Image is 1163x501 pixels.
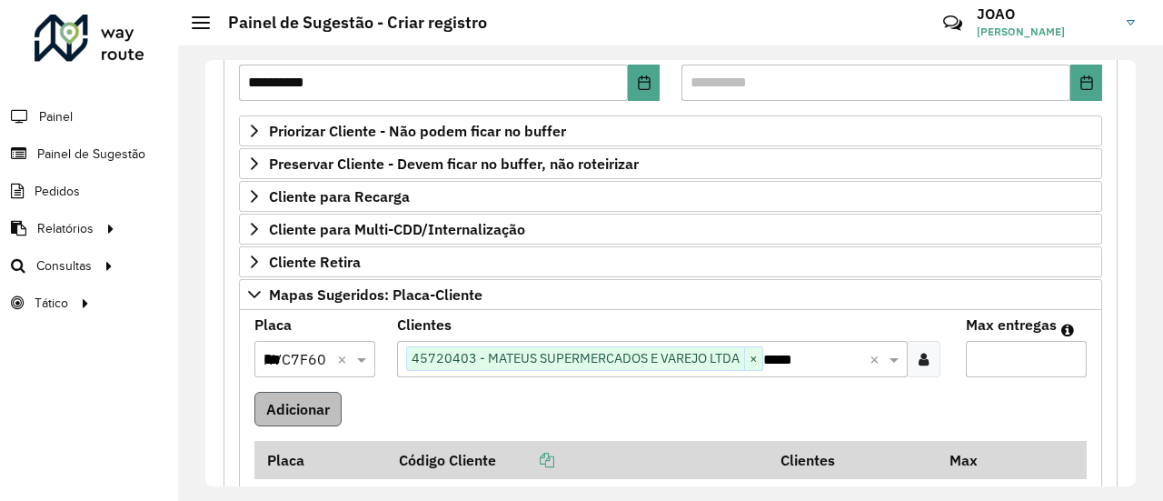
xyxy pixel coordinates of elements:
[210,13,487,33] h2: Painel de Sugestão - Criar registro
[254,314,292,336] label: Placa
[239,148,1102,179] a: Preservar Cliente - Devem ficar no buffer, não roteirizar
[254,441,386,479] th: Placa
[239,246,1102,277] a: Cliente Retira
[35,182,80,201] span: Pedidos
[397,314,452,336] label: Clientes
[254,392,342,426] button: Adicionar
[977,24,1113,40] span: [PERSON_NAME]
[1061,323,1074,337] em: Máximo de clientes que serão colocados na mesma rota com os clientes informados
[239,214,1102,245] a: Cliente para Multi-CDD/Internalização
[407,347,744,369] span: 45720403 - MATEUS SUPERMERCADOS E VAREJO LTDA
[37,145,145,164] span: Painel de Sugestão
[239,115,1102,146] a: Priorizar Cliente - Não podem ficar no buffer
[269,222,525,236] span: Cliente para Multi-CDD/Internalização
[744,348,762,370] span: ×
[337,348,353,370] span: Clear all
[239,181,1102,212] a: Cliente para Recarga
[966,314,1057,336] label: Max entregas
[1070,65,1102,101] button: Choose Date
[36,256,92,276] span: Consultas
[496,451,554,469] a: Copiar
[39,107,73,126] span: Painel
[628,65,660,101] button: Choose Date
[870,348,885,370] span: Clear all
[386,441,769,479] th: Código Cliente
[269,287,482,302] span: Mapas Sugeridos: Placa-Cliente
[937,441,1009,479] th: Max
[269,189,410,204] span: Cliente para Recarga
[239,279,1102,310] a: Mapas Sugeridos: Placa-Cliente
[769,441,937,479] th: Clientes
[35,294,68,313] span: Tático
[977,5,1113,23] h3: JOAO
[269,124,566,138] span: Priorizar Cliente - Não podem ficar no buffer
[269,255,361,269] span: Cliente Retira
[269,156,639,171] span: Preservar Cliente - Devem ficar no buffer, não roteirizar
[933,4,972,43] a: Contato Rápido
[37,219,94,238] span: Relatórios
